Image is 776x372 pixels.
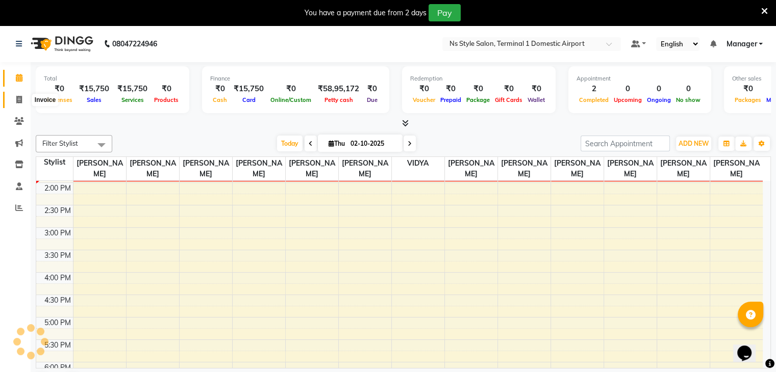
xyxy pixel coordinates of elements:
span: Ongoing [644,96,673,103]
span: [PERSON_NAME] [127,157,179,180]
input: Search Appointment [581,136,670,151]
div: ₹15,750 [75,83,113,95]
span: Prepaid [438,96,464,103]
div: Stylist [36,157,73,168]
span: Packages [732,96,764,103]
div: 0 [644,83,673,95]
div: 4:30 PM [42,295,73,306]
span: Cash [210,96,230,103]
span: Package [464,96,492,103]
div: Appointment [577,74,703,83]
span: Due [364,96,380,103]
span: Filter Stylist [42,139,78,147]
div: ₹0 [438,83,464,95]
span: [PERSON_NAME] [710,157,763,180]
div: Invoice [32,94,58,107]
span: No show [673,96,703,103]
span: [PERSON_NAME] [233,157,285,180]
span: VIDYA [392,157,444,170]
input: 2025-10-02 [347,136,398,151]
div: 3:00 PM [42,228,73,238]
span: Completed [577,96,611,103]
img: logo [26,30,96,58]
span: [PERSON_NAME] [657,157,710,180]
div: ₹0 [268,83,314,95]
span: Products [152,96,181,103]
div: 0 [673,83,703,95]
div: Redemption [410,74,547,83]
span: [PERSON_NAME] [551,157,604,180]
div: ₹15,750 [230,83,268,95]
div: ₹0 [210,83,230,95]
span: Upcoming [611,96,644,103]
span: [PERSON_NAME] [445,157,497,180]
span: [PERSON_NAME] [339,157,391,180]
div: ₹0 [152,83,181,95]
div: 4:00 PM [42,273,73,283]
span: Services [119,96,146,103]
span: Petty cash [322,96,356,103]
div: ₹15,750 [113,83,152,95]
div: Total [44,74,181,83]
span: ADD NEW [679,140,709,147]
span: [PERSON_NAME] [286,157,338,180]
div: 5:30 PM [42,340,73,351]
span: Voucher [410,96,438,103]
span: [PERSON_NAME] [498,157,550,180]
div: ₹0 [464,83,492,95]
div: 2:00 PM [42,183,73,194]
div: 0 [611,83,644,95]
div: You have a payment due from 2 days [305,8,427,18]
span: Wallet [525,96,547,103]
span: Online/Custom [268,96,314,103]
button: Pay [429,4,461,21]
span: [PERSON_NAME] [604,157,657,180]
div: ₹0 [525,83,547,95]
div: ₹58,95,172 [314,83,363,95]
div: ₹0 [732,83,764,95]
b: 08047224946 [112,30,157,58]
div: 3:30 PM [42,250,73,261]
span: Sales [84,96,104,103]
span: Thu [326,140,347,147]
div: 2 [577,83,611,95]
span: [PERSON_NAME] [180,157,232,180]
div: ₹0 [410,83,438,95]
div: 5:00 PM [42,317,73,328]
span: [PERSON_NAME] [73,157,126,180]
button: ADD NEW [676,137,711,151]
div: Finance [210,74,381,83]
div: ₹0 [492,83,525,95]
span: Manager [726,39,757,49]
div: ₹0 [363,83,381,95]
span: Card [240,96,258,103]
div: 2:30 PM [42,205,73,216]
iframe: chat widget [733,331,766,362]
span: Gift Cards [492,96,525,103]
span: Today [277,136,303,151]
div: ₹0 [44,83,75,95]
